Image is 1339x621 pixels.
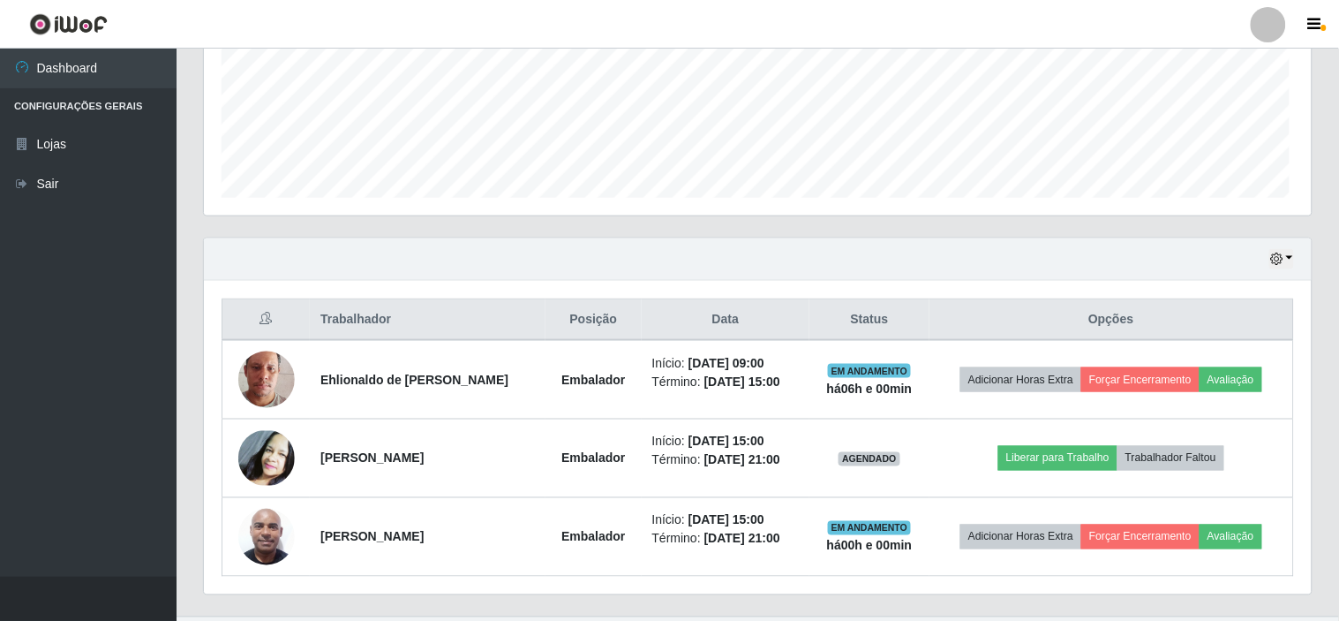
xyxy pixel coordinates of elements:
[960,367,1081,392] button: Adicionar Horas Extra
[238,499,295,574] img: 1705935792393.jpeg
[1081,367,1200,392] button: Forçar Encerramento
[839,452,900,466] span: AGENDADO
[688,513,764,527] time: [DATE] 15:00
[704,375,780,389] time: [DATE] 15:00
[561,451,625,466] strong: Embalador
[652,530,800,549] li: Término:
[688,356,764,370] time: [DATE] 09:00
[827,382,913,396] strong: há 06 h e 00 min
[960,525,1081,549] button: Adicionar Horas Extra
[652,354,800,373] li: Início:
[652,511,800,530] li: Início:
[929,299,1294,341] th: Opções
[652,433,800,451] li: Início:
[688,435,764,449] time: [DATE] 15:00
[320,530,424,544] strong: [PERSON_NAME]
[1200,367,1262,392] button: Avaliação
[320,451,424,466] strong: [PERSON_NAME]
[238,329,295,430] img: 1675087680149.jpeg
[704,453,780,467] time: [DATE] 21:00
[310,299,545,341] th: Trabalhador
[652,451,800,470] li: Término:
[828,364,912,378] span: EM ANDAMENTO
[652,373,800,391] li: Término:
[998,446,1117,471] button: Liberar para Trabalho
[561,530,625,544] strong: Embalador
[1081,525,1200,549] button: Forçar Encerramento
[320,373,508,387] strong: Ehlionaldo de [PERSON_NAME]
[828,521,912,535] span: EM ANDAMENTO
[809,299,929,341] th: Status
[1117,446,1224,471] button: Trabalhador Faltou
[642,299,810,341] th: Data
[1200,525,1262,549] button: Avaliação
[561,373,625,387] strong: Embalador
[29,13,108,35] img: CoreUI Logo
[545,299,642,341] th: Posição
[704,532,780,546] time: [DATE] 21:00
[238,431,295,486] img: 1724612024649.jpeg
[827,539,913,553] strong: há 00 h e 00 min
